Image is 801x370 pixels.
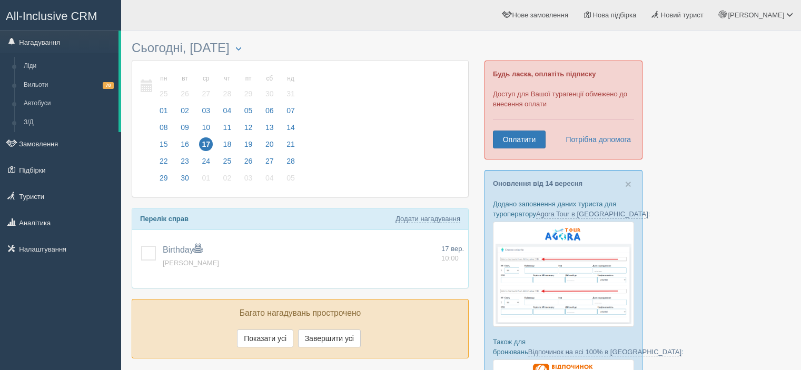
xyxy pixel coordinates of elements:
[239,155,259,172] a: 26
[260,155,280,172] a: 27
[260,122,280,138] a: 13
[281,122,298,138] a: 14
[175,138,195,155] a: 16
[239,172,259,189] a: 03
[163,245,202,254] a: Birthday
[493,70,596,78] b: Будь ласка, оплатіть підписку
[284,104,298,117] span: 07
[441,244,464,264] a: 17 вер. 10:00
[263,74,276,83] small: сб
[221,74,234,83] small: чт
[625,178,631,189] button: Close
[284,137,298,151] span: 21
[221,121,234,134] span: 11
[217,155,238,172] a: 25
[284,74,298,83] small: нд
[242,74,255,83] small: пт
[260,172,280,189] a: 04
[196,122,216,138] a: 10
[19,76,118,95] a: Вильоти78
[1,1,121,29] a: All-Inclusive CRM
[157,74,171,83] small: пн
[536,210,648,218] a: Agora Tour в [GEOGRAPHIC_DATA]
[140,307,460,319] p: Багато нагадувань прострочено
[263,137,276,151] span: 20
[263,121,276,134] span: 13
[157,87,171,101] span: 25
[242,121,255,134] span: 12
[154,68,174,105] a: пн 25
[154,122,174,138] a: 08
[217,105,238,122] a: 04
[263,87,276,101] span: 30
[199,154,213,168] span: 24
[19,57,118,76] a: Ліди
[559,131,631,148] a: Потрібна допомога
[661,11,704,19] span: Новий турист
[154,138,174,155] a: 15
[196,155,216,172] a: 24
[260,138,280,155] a: 20
[178,104,192,117] span: 02
[298,329,361,347] button: Завершити усі
[493,131,546,148] a: Оплатити
[178,154,192,168] span: 23
[19,94,118,113] a: Автобуси
[284,154,298,168] span: 28
[19,113,118,132] a: З/Д
[239,138,259,155] a: 19
[175,155,195,172] a: 23
[242,154,255,168] span: 26
[493,199,634,219] p: Додано заповнення даних туриста для туроператору :
[163,259,219,267] span: [PERSON_NAME]
[263,154,276,168] span: 27
[281,155,298,172] a: 28
[242,171,255,185] span: 03
[242,137,255,151] span: 19
[217,138,238,155] a: 18
[199,74,213,83] small: ср
[199,171,213,185] span: 01
[728,11,784,19] span: [PERSON_NAME]
[237,329,293,347] button: Показати усі
[284,121,298,134] span: 14
[199,137,213,151] span: 17
[242,87,255,101] span: 29
[178,87,192,101] span: 26
[221,171,234,185] span: 02
[178,74,192,83] small: вт
[196,172,216,189] a: 01
[284,171,298,185] span: 05
[281,138,298,155] a: 21
[217,172,238,189] a: 02
[157,137,171,151] span: 15
[217,122,238,138] a: 11
[154,105,174,122] a: 01
[281,105,298,122] a: 07
[199,87,213,101] span: 27
[242,104,255,117] span: 05
[199,121,213,134] span: 10
[196,105,216,122] a: 03
[140,215,189,223] b: Перелік справ
[221,137,234,151] span: 18
[175,105,195,122] a: 02
[196,68,216,105] a: ср 27
[157,171,171,185] span: 29
[284,87,298,101] span: 31
[157,121,171,134] span: 08
[281,172,298,189] a: 05
[199,104,213,117] span: 03
[217,68,238,105] a: чт 28
[221,87,234,101] span: 28
[260,68,280,105] a: сб 30
[239,122,259,138] a: 12
[395,215,460,223] a: Додати нагадування
[593,11,637,19] span: Нова підбірка
[178,171,192,185] span: 30
[625,178,631,190] span: ×
[493,179,582,187] a: Оновлення від 14 вересня
[157,104,171,117] span: 01
[493,222,634,327] img: agora-tour-%D1%84%D0%BE%D1%80%D0%BC%D0%B0-%D0%B1%D1%80%D0%BE%D0%BD%D1%8E%D0%B2%D0%B0%D0%BD%D0%BD%...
